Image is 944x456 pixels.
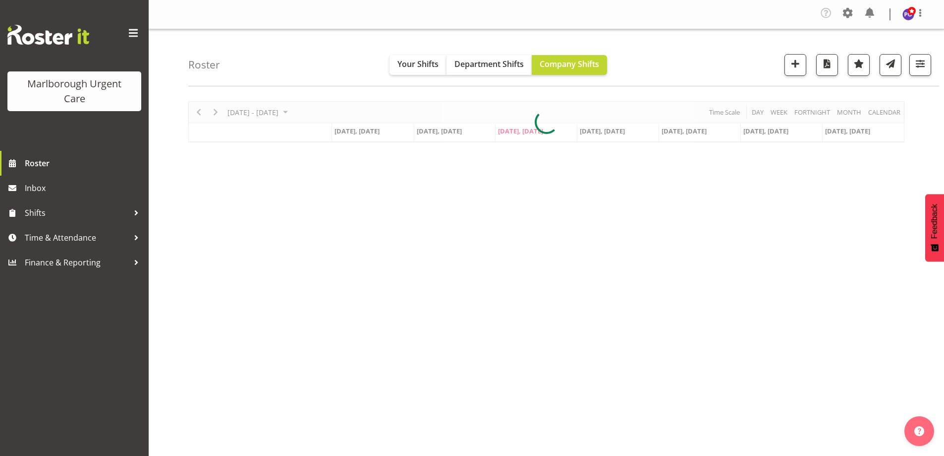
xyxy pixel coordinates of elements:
[816,54,838,76] button: Download a PDF of the roster according to the set date range.
[880,54,901,76] button: Send a list of all shifts for the selected filtered period to all rostered employees.
[25,181,144,195] span: Inbox
[25,205,129,220] span: Shifts
[446,55,532,75] button: Department Shifts
[25,156,144,171] span: Roster
[454,59,524,69] span: Department Shifts
[925,194,944,261] button: Feedback - Show survey
[532,55,607,75] button: Company Shifts
[914,426,924,436] img: help-xxl-2.png
[540,59,599,69] span: Company Shifts
[389,55,446,75] button: Your Shifts
[784,54,806,76] button: Add a new shift
[188,59,220,70] h4: Roster
[25,255,129,270] span: Finance & Reporting
[848,54,870,76] button: Highlight an important date within the roster.
[902,8,914,20] img: payroll-officer11877.jpg
[930,204,939,239] span: Feedback
[25,230,129,245] span: Time & Attendance
[909,54,931,76] button: Filter Shifts
[17,76,131,106] div: Marlborough Urgent Care
[397,59,439,69] span: Your Shifts
[7,25,89,45] img: Rosterit website logo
